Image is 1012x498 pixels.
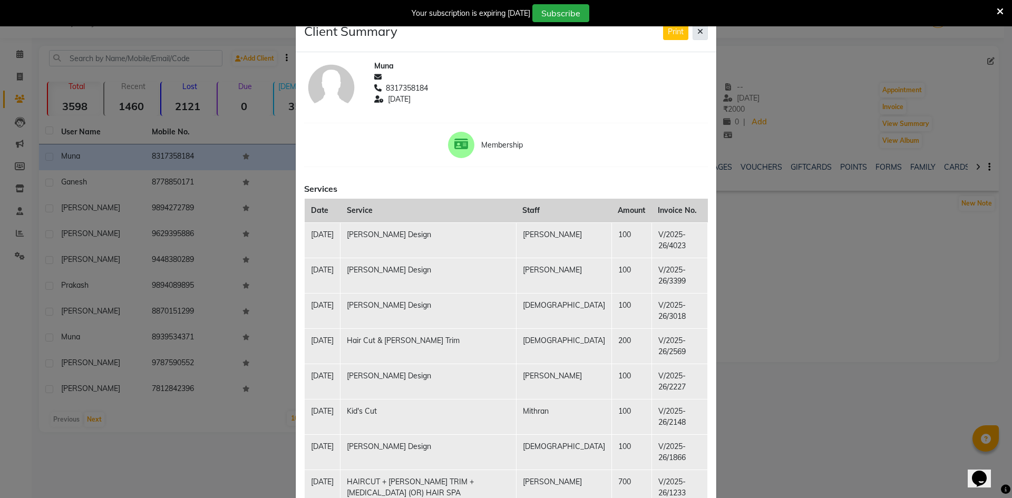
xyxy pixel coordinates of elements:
td: 100 [611,293,651,328]
td: 100 [611,222,651,258]
td: 200 [611,328,651,364]
h4: Client Summary [304,24,397,39]
div: Your subscription is expiring [DATE] [412,8,530,19]
td: 100 [611,258,651,293]
td: [PERSON_NAME] Design [340,364,517,399]
th: Staff [516,199,611,223]
td: [DATE] [305,328,340,364]
span: [DATE] [388,94,411,105]
td: V/2025-26/3399 [651,258,707,293]
td: Kid's Cut [340,399,517,434]
td: V/2025-26/2148 [651,399,707,434]
td: [DATE] [305,364,340,399]
td: [PERSON_NAME] [516,222,611,258]
td: [DEMOGRAPHIC_DATA] [516,434,611,470]
td: Mithran [516,399,611,434]
span: Muna [374,61,394,72]
td: [DATE] [305,434,340,470]
td: V/2025-26/3018 [651,293,707,328]
th: Service [340,199,517,223]
td: [DATE] [305,399,340,434]
button: Subscribe [532,4,589,22]
td: 100 [611,434,651,470]
td: [DATE] [305,293,340,328]
td: [PERSON_NAME] [516,364,611,399]
td: [PERSON_NAME] Design [340,293,517,328]
td: [DEMOGRAPHIC_DATA] [516,293,611,328]
iframe: chat widget [968,456,1001,487]
td: [PERSON_NAME] Design [340,258,517,293]
h6: Services [304,184,708,194]
td: 100 [611,399,651,434]
td: [PERSON_NAME] Design [340,222,517,258]
td: [PERSON_NAME] [516,258,611,293]
th: Invoice No. [651,199,707,223]
td: V/2025-26/1866 [651,434,707,470]
button: Print [663,24,688,40]
span: Membership [481,140,564,151]
td: [DATE] [305,258,340,293]
td: 100 [611,364,651,399]
th: Date [305,199,340,223]
td: [PERSON_NAME] Design [340,434,517,470]
td: V/2025-26/4023 [651,222,707,258]
td: V/2025-26/2227 [651,364,707,399]
span: 8317358184 [386,83,428,94]
td: [DEMOGRAPHIC_DATA] [516,328,611,364]
td: [DATE] [305,222,340,258]
td: V/2025-26/2569 [651,328,707,364]
td: Hair Cut & [PERSON_NAME] Trim [340,328,517,364]
th: Amount [611,199,651,223]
